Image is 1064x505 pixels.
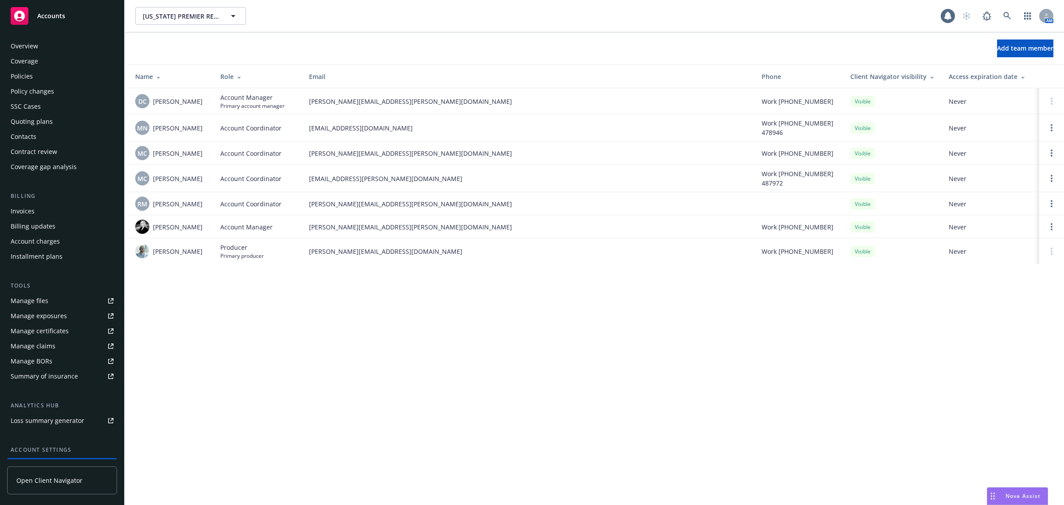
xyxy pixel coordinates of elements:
[309,97,747,106] span: [PERSON_NAME][EMAIL_ADDRESS][PERSON_NAME][DOMAIN_NAME]
[138,97,147,106] span: DC
[153,199,203,209] span: [PERSON_NAME]
[11,369,78,383] div: Summary of insurance
[220,199,282,209] span: Account Coordinator
[949,149,1032,158] span: Never
[987,487,1048,505] button: Nova Assist
[7,54,117,68] a: Coverage
[762,247,833,256] span: Work [PHONE_NUMBER]
[153,174,203,183] span: [PERSON_NAME]
[220,102,285,110] span: Primary account manager
[153,149,203,158] span: [PERSON_NAME]
[309,174,747,183] span: [EMAIL_ADDRESS][PERSON_NAME][DOMAIN_NAME]
[7,354,117,368] a: Manage BORs
[11,160,77,174] div: Coverage gap analysis
[11,39,38,53] div: Overview
[11,234,60,249] div: Account charges
[309,247,747,256] span: [PERSON_NAME][EMAIL_ADDRESS][DOMAIN_NAME]
[1046,221,1057,232] a: Open options
[16,476,82,485] span: Open Client Navigator
[37,12,65,20] span: Accounts
[7,219,117,233] a: Billing updates
[11,130,36,144] div: Contacts
[850,122,875,134] div: Visible
[949,174,1032,183] span: Never
[1046,148,1057,158] a: Open options
[997,39,1053,57] button: Add team member
[850,72,935,81] div: Client Navigator visibility
[220,243,264,252] span: Producer
[137,174,147,183] span: MC
[7,114,117,129] a: Quoting plans
[7,414,117,428] a: Loss summary generator
[220,174,282,183] span: Account Coordinator
[7,160,117,174] a: Coverage gap analysis
[11,84,54,99] div: Policy changes
[7,281,117,290] div: Tools
[762,149,833,158] span: Work [PHONE_NUMBER]
[7,294,117,308] a: Manage files
[7,324,117,338] a: Manage certificates
[11,249,63,264] div: Installment plans
[309,199,747,209] span: [PERSON_NAME][EMAIL_ADDRESS][PERSON_NAME][DOMAIN_NAME]
[220,72,295,81] div: Role
[850,198,875,209] div: Visible
[309,123,747,133] span: [EMAIL_ADDRESS][DOMAIN_NAME]
[137,149,147,158] span: MC
[137,199,147,209] span: RM
[220,93,285,102] span: Account Manager
[11,219,55,233] div: Billing updates
[309,222,747,232] span: [PERSON_NAME][EMAIL_ADDRESS][PERSON_NAME][DOMAIN_NAME]
[762,169,836,188] span: Work [PHONE_NUMBER] 487972
[7,130,117,144] a: Contacts
[7,458,117,472] a: Service team
[7,192,117,201] div: Billing
[220,222,273,232] span: Account Manager
[1046,122,1057,133] a: Open options
[850,173,875,184] div: Visible
[762,97,833,106] span: Work [PHONE_NUMBER]
[850,246,875,257] div: Visible
[762,222,833,232] span: Work [PHONE_NUMBER]
[949,199,1032,209] span: Never
[11,339,55,353] div: Manage claims
[220,123,282,133] span: Account Coordinator
[11,69,33,83] div: Policies
[135,7,246,25] button: [US_STATE] PREMIER RESTORATION
[11,294,48,308] div: Manage files
[135,244,149,258] img: photo
[7,249,117,264] a: Installment plans
[309,72,747,81] div: Email
[949,97,1032,106] span: Never
[949,222,1032,232] span: Never
[11,204,35,218] div: Invoices
[850,96,875,107] div: Visible
[7,309,117,323] a: Manage exposures
[135,72,206,81] div: Name
[850,148,875,159] div: Visible
[11,414,84,428] div: Loss summary generator
[7,401,117,410] div: Analytics hub
[958,7,975,25] a: Start snowing
[850,221,875,233] div: Visible
[949,72,1032,81] div: Access expiration date
[1005,492,1041,500] span: Nova Assist
[11,114,53,129] div: Quoting plans
[7,369,117,383] a: Summary of insurance
[7,145,117,159] a: Contract review
[7,69,117,83] a: Policies
[143,12,219,21] span: [US_STATE] PREMIER RESTORATION
[220,149,282,158] span: Account Coordinator
[153,123,203,133] span: [PERSON_NAME]
[11,309,67,323] div: Manage exposures
[7,39,117,53] a: Overview
[220,252,264,260] span: Primary producer
[949,247,1032,256] span: Never
[11,99,41,114] div: SSC Cases
[11,145,57,159] div: Contract review
[949,123,1032,133] span: Never
[762,72,836,81] div: Phone
[11,54,38,68] div: Coverage
[153,97,203,106] span: [PERSON_NAME]
[7,234,117,249] a: Account charges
